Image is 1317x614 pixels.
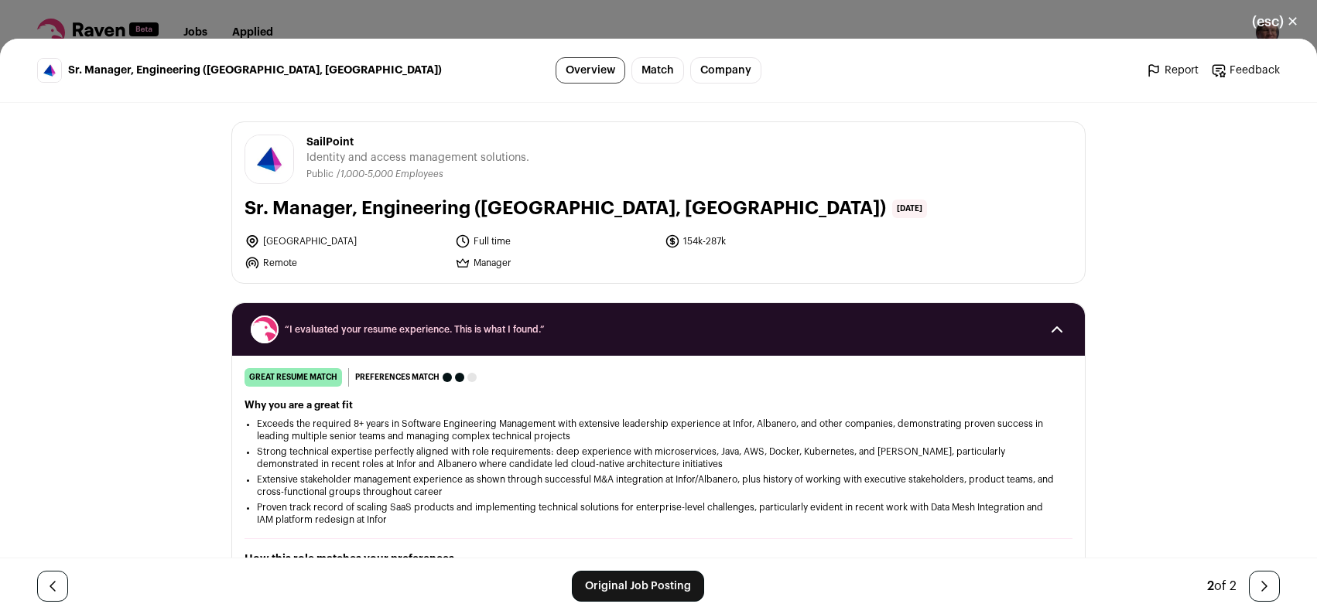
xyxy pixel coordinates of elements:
[306,169,337,180] li: Public
[1207,580,1214,592] span: 2
[306,150,529,165] span: Identity and access management solutions.
[245,255,446,271] li: Remote
[556,57,625,84] a: Overview
[257,445,1060,470] li: Strong technical expertise perfectly aligned with role requirements: deep experience with microse...
[245,196,886,221] h1: Sr. Manager, Engineering ([GEOGRAPHIC_DATA], [GEOGRAPHIC_DATA])
[257,473,1060,498] li: Extensive stakeholder management experience as shown through successful M&A integration at Infor/...
[245,551,1072,567] h2: How this role matches your preferences
[245,135,293,183] img: 0eb403086904c7570d4bfa13252e9632d840e513e3b80cf6a9f05e8eccbc6fcd.jpg
[1233,5,1317,39] button: Close modal
[1207,577,1237,595] div: of 2
[1211,63,1280,78] a: Feedback
[455,234,656,249] li: Full time
[245,399,1072,411] h2: Why you are a great fit
[340,169,443,179] span: 1,000-5,000 Employees
[257,501,1060,526] li: Proven track record of scaling SaaS products and implementing technical solutions for enterprise-...
[285,323,1032,336] span: “I evaluated your resume experience. This is what I found.”
[68,63,442,78] span: Sr. Manager, Engineering ([GEOGRAPHIC_DATA], [GEOGRAPHIC_DATA])
[257,418,1060,442] li: Exceeds the required 8+ years in Software Engineering Management with extensive leadership experi...
[572,571,704,602] a: Original Job Posting
[355,370,440,385] span: Preferences match
[245,234,446,249] li: [GEOGRAPHIC_DATA]
[690,57,761,84] a: Company
[892,200,927,218] span: [DATE]
[337,169,443,180] li: /
[455,255,656,271] li: Manager
[631,57,684,84] a: Match
[665,234,866,249] li: 154k-287k
[306,135,529,150] span: SailPoint
[38,59,61,82] img: 0eb403086904c7570d4bfa13252e9632d840e513e3b80cf6a9f05e8eccbc6fcd.jpg
[1146,63,1199,78] a: Report
[245,368,342,387] div: great resume match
